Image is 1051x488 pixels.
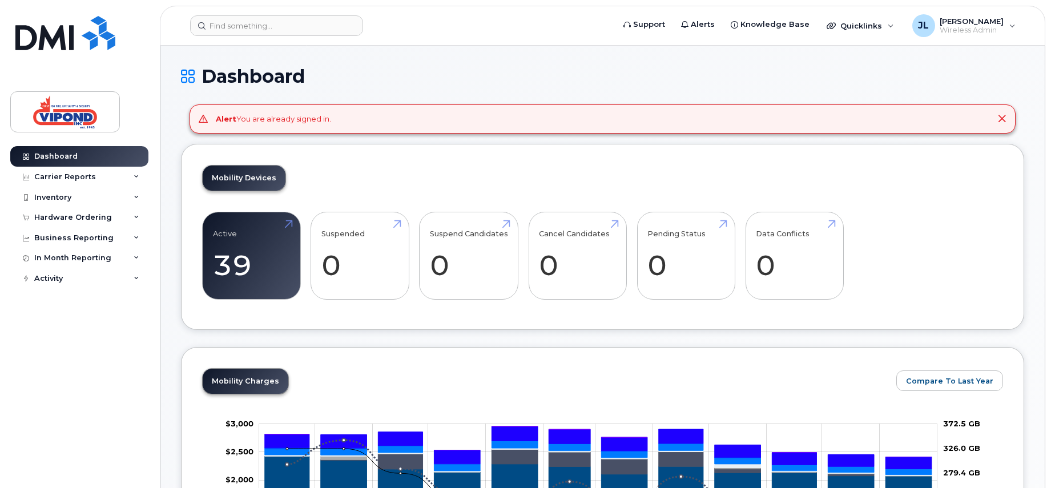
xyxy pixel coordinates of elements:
[265,448,932,476] g: Features
[203,166,285,191] a: Mobility Devices
[225,446,253,455] g: $0
[225,418,253,427] tspan: $3,000
[225,475,253,484] g: $0
[203,369,288,394] a: Mobility Charges
[216,114,331,124] div: You are already signed in.
[756,218,833,293] a: Data Conflicts 0
[943,443,980,452] tspan: 326.0 GB
[225,446,253,455] tspan: $2,500
[213,218,290,293] a: Active 39
[216,114,236,123] strong: Alert
[181,66,1024,86] h1: Dashboard
[647,218,724,293] a: Pending Status 0
[896,370,1003,391] button: Compare To Last Year
[321,218,398,293] a: Suspended 0
[265,441,932,474] g: GST
[943,467,980,477] tspan: 279.4 GB
[943,418,980,427] tspan: 372.5 GB
[539,218,616,293] a: Cancel Candidates 0
[906,376,993,386] span: Compare To Last Year
[265,426,932,469] g: QST
[225,418,253,427] g: $0
[430,218,508,293] a: Suspend Candidates 0
[225,475,253,484] tspan: $2,000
